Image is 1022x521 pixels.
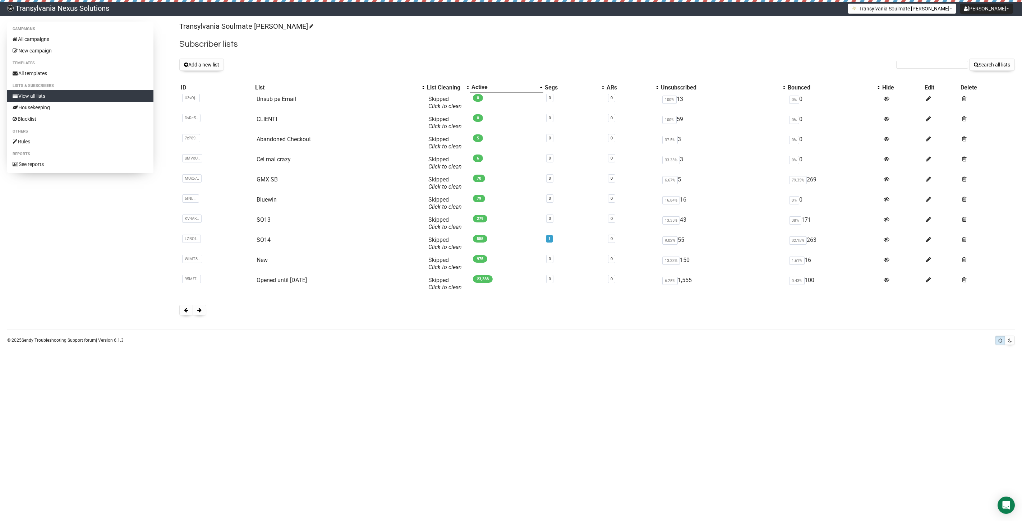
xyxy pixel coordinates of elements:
[549,116,551,120] a: 0
[473,255,487,263] span: 975
[7,59,153,68] li: Templates
[549,277,551,281] a: 0
[659,133,786,153] td: 3
[473,134,483,142] span: 5
[257,216,271,223] a: SO13
[659,82,786,93] th: Unsubscribed: No sort applied, activate to apply an ascending sort
[257,176,278,183] a: GMX SB
[611,116,613,120] a: 0
[68,338,96,343] a: Support forum
[662,257,680,265] span: 13.33%
[549,156,551,161] a: 0
[471,84,536,91] div: Active
[789,136,799,144] span: 0%
[659,153,786,173] td: 3
[257,236,271,243] a: SO14
[179,59,224,71] button: Add a new list
[7,136,153,147] a: Rules
[7,82,153,90] li: Lists & subscribers
[789,156,799,164] span: 0%
[7,150,153,158] li: Reports
[959,82,1015,93] th: Delete: No sort applied, sorting is disabled
[428,223,462,230] a: Click to clean
[428,216,462,230] span: Skipped
[428,257,462,271] span: Skipped
[428,136,462,150] span: Skipped
[611,257,613,261] a: 0
[611,196,613,201] a: 0
[786,213,881,234] td: 171
[473,235,487,243] span: 555
[7,90,153,102] a: View all lists
[925,84,958,91] div: Edit
[182,94,200,102] span: U3vOj..
[611,96,613,100] a: 0
[548,236,551,241] a: 1
[786,193,881,213] td: 0
[789,236,807,245] span: 32.15%
[7,127,153,136] li: Others
[473,114,483,122] span: 0
[659,213,786,234] td: 43
[182,275,201,283] span: 95MfT..
[960,4,1013,14] button: [PERSON_NAME]
[788,84,874,91] div: Bounced
[789,277,805,285] span: 0.43%
[257,136,311,143] a: Abandoned Checkout
[786,173,881,193] td: 269
[473,195,485,202] span: 79
[473,94,483,102] span: 0
[607,84,653,91] div: ARs
[428,196,462,210] span: Skipped
[662,236,678,245] span: 9.02%
[182,174,202,183] span: MUx67..
[257,257,268,263] a: New
[549,196,551,201] a: 0
[428,103,462,110] a: Click to clean
[662,216,680,225] span: 13.35%
[428,123,462,130] a: Click to clean
[549,176,551,181] a: 0
[786,274,881,294] td: 100
[7,33,153,45] a: All campaigns
[881,82,923,93] th: Hide: No sort applied, sorting is disabled
[428,264,462,271] a: Click to clean
[611,136,613,140] a: 0
[611,236,613,241] a: 0
[789,196,799,204] span: 0%
[786,82,881,93] th: Bounced: No sort applied, activate to apply an ascending sort
[786,153,881,173] td: 0
[428,143,462,150] a: Click to clean
[789,216,801,225] span: 38%
[34,338,66,343] a: Troubleshooting
[7,5,14,11] img: 586cc6b7d8bc403f0c61b981d947c989
[7,158,153,170] a: See reports
[179,38,1015,51] h2: Subscriber lists
[923,82,959,93] th: Edit: No sort applied, sorting is disabled
[662,136,678,144] span: 37.5%
[428,236,462,250] span: Skipped
[7,113,153,125] a: Blacklist
[7,336,124,344] p: © 2025 | | | Version 6.1.3
[998,497,1015,514] div: Open Intercom Messenger
[659,173,786,193] td: 5
[473,155,483,162] span: 6
[611,216,613,221] a: 0
[789,96,799,104] span: 0%
[428,244,462,250] a: Click to clean
[662,116,677,124] span: 100%
[179,82,253,93] th: ID: No sort applied, sorting is disabled
[428,284,462,291] a: Click to clean
[182,114,201,122] span: DvRe5..
[662,277,678,285] span: 6.25%
[473,215,487,222] span: 279
[543,82,605,93] th: Segs: No sort applied, activate to apply an ascending sort
[427,84,463,91] div: List Cleaning
[428,163,462,170] a: Click to clean
[545,84,598,91] div: Segs
[428,203,462,210] a: Click to clean
[789,176,807,184] span: 79.35%
[786,93,881,113] td: 0
[428,116,462,130] span: Skipped
[428,183,462,190] a: Click to clean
